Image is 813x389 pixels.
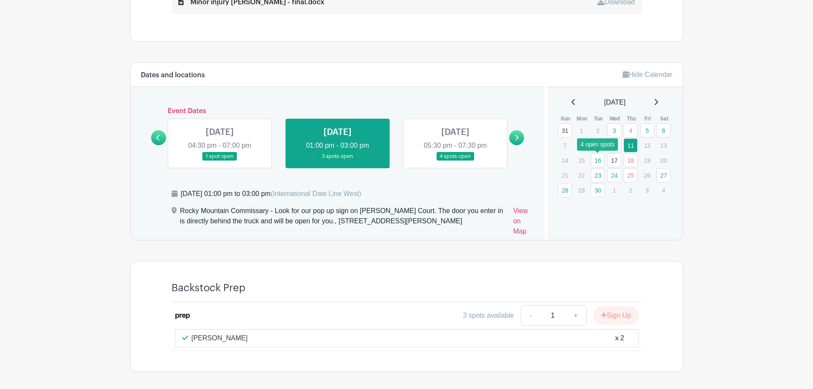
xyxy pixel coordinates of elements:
[558,139,572,152] p: 7
[565,305,586,326] a: +
[271,190,361,197] span: (International Date Line West)
[574,184,589,197] p: 29
[624,138,638,152] a: 11
[656,123,670,137] a: 6
[558,183,572,197] a: 28
[656,168,670,182] a: 27
[640,154,654,167] p: 19
[607,153,621,167] a: 17
[607,123,621,137] a: 3
[624,184,638,197] p: 2
[656,114,673,123] th: Sat
[172,282,245,294] h4: Backstock Prep
[181,189,361,199] div: [DATE] 01:00 pm to 03:00 pm
[175,310,190,321] div: prep
[591,124,605,137] p: 2
[574,154,589,167] p: 15
[192,333,248,343] p: [PERSON_NAME]
[594,307,638,325] button: Sign Up
[624,123,638,137] a: 4
[624,168,638,182] a: 25
[558,123,572,137] a: 31
[624,153,638,167] a: 18
[558,169,572,182] p: 21
[180,206,507,240] div: Rocky Mountain Commissary - Look for our pop up sign on [PERSON_NAME] Court. The door you enter i...
[640,169,654,182] p: 26
[513,206,534,240] a: View on Map
[577,138,618,151] div: 4 open spots
[591,153,605,167] a: 16
[640,114,656,123] th: Fri
[558,154,572,167] p: 14
[623,71,672,78] a: Hide Calendar
[574,169,589,182] p: 22
[574,114,591,123] th: Mon
[591,168,605,182] a: 23
[656,154,670,167] p: 20
[640,123,654,137] a: 5
[615,333,624,343] div: x 2
[463,310,514,321] div: 3 spots available
[521,305,540,326] a: -
[604,97,626,108] span: [DATE]
[640,184,654,197] p: 3
[623,114,640,123] th: Thu
[640,139,654,152] p: 12
[557,114,574,123] th: Sun
[656,184,670,197] p: 4
[590,114,607,123] th: Tue
[607,168,621,182] a: 24
[574,139,589,152] p: 8
[656,139,670,152] p: 13
[591,183,605,197] a: 30
[166,107,510,115] h6: Event Dates
[141,71,205,79] h6: Dates and locations
[607,114,624,123] th: Wed
[574,124,589,137] p: 1
[607,184,621,197] p: 1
